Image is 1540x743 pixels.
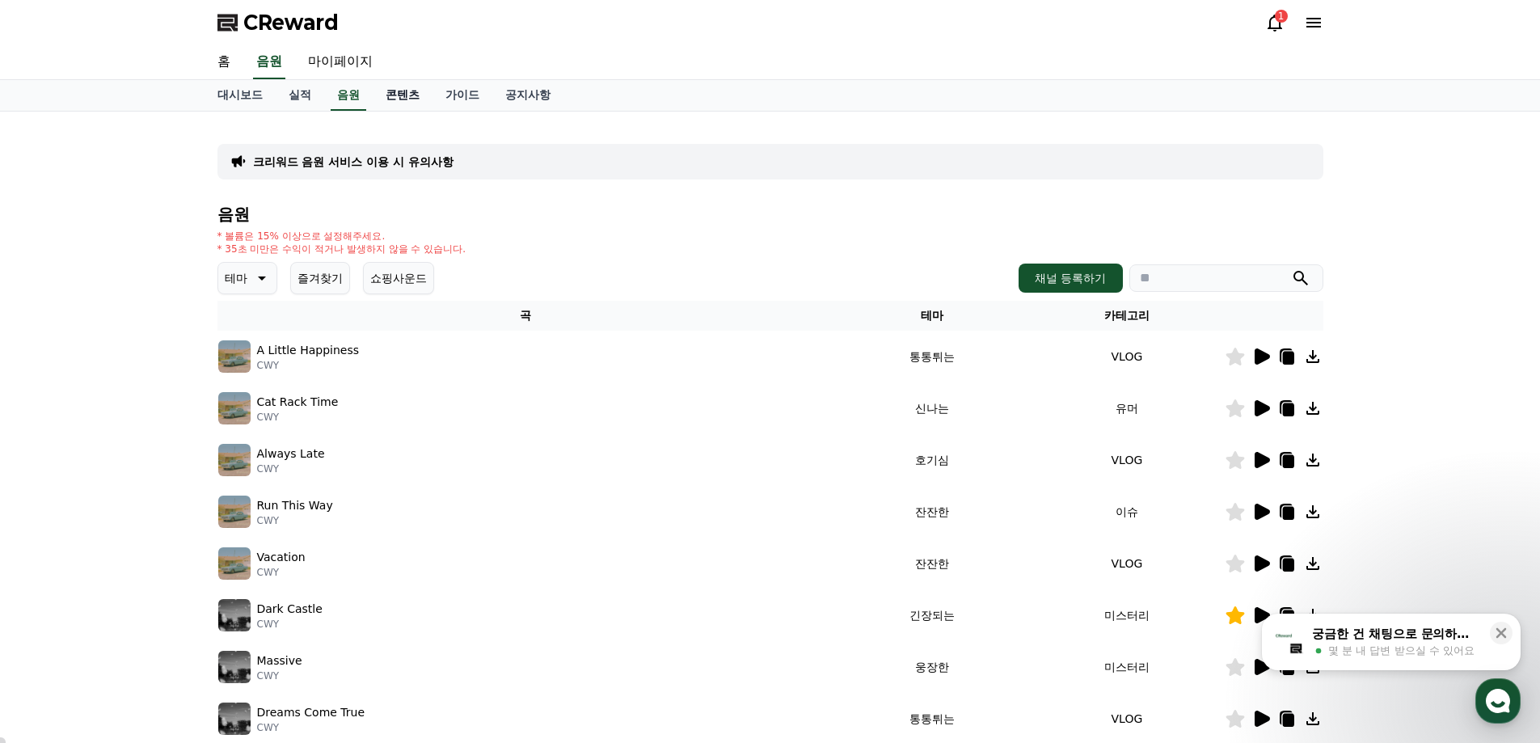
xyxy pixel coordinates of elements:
[1019,264,1122,293] button: 채널 등록하기
[257,394,339,411] p: Cat Rack Time
[257,514,333,527] p: CWY
[1029,382,1224,434] td: 유머
[363,262,434,294] button: 쇼핑사운드
[257,566,306,579] p: CWY
[257,721,365,734] p: CWY
[834,538,1029,589] td: 잔잔한
[834,641,1029,693] td: 웅장한
[218,444,251,476] img: music
[225,267,247,289] p: 테마
[1029,538,1224,589] td: VLOG
[218,496,251,528] img: music
[257,618,323,631] p: CWY
[257,601,323,618] p: Dark Castle
[257,704,365,721] p: Dreams Come True
[257,652,302,669] p: Massive
[107,513,209,553] a: 대화
[290,262,350,294] button: 즐겨찾기
[834,589,1029,641] td: 긴장되는
[5,513,107,553] a: 홈
[373,80,432,111] a: 콘텐츠
[257,497,333,514] p: Run This Way
[1029,301,1224,331] th: 카테고리
[218,703,251,735] img: music
[205,80,276,111] a: 대시보드
[218,599,251,631] img: music
[1265,13,1285,32] a: 1
[217,301,835,331] th: 곡
[257,342,360,359] p: A Little Happiness
[331,80,366,111] a: 음원
[295,45,386,79] a: 마이페이지
[217,243,466,255] p: * 35초 미만은 수익이 적거나 발생하지 않을 수 있습니다.
[834,382,1029,434] td: 신나는
[257,549,306,566] p: Vacation
[148,538,167,551] span: 대화
[217,230,466,243] p: * 볼륨은 15% 이상으로 설정해주세요.
[217,205,1323,223] h4: 음원
[257,462,325,475] p: CWY
[218,651,251,683] img: music
[432,80,492,111] a: 가이드
[253,45,285,79] a: 음원
[243,10,339,36] span: CReward
[834,331,1029,382] td: 통통튀는
[253,154,454,170] a: 크리워드 음원 서비스 이용 시 유의사항
[1029,486,1224,538] td: 이슈
[1275,10,1288,23] div: 1
[1029,331,1224,382] td: VLOG
[257,411,339,424] p: CWY
[492,80,563,111] a: 공지사항
[1029,641,1224,693] td: 미스터리
[1029,589,1224,641] td: 미스터리
[276,80,324,111] a: 실적
[834,486,1029,538] td: 잔잔한
[257,445,325,462] p: Always Late
[217,10,339,36] a: CReward
[205,45,243,79] a: 홈
[218,392,251,424] img: music
[218,547,251,580] img: music
[834,301,1029,331] th: 테마
[257,669,302,682] p: CWY
[209,513,310,553] a: 설정
[250,537,269,550] span: 설정
[1029,434,1224,486] td: VLOG
[217,262,277,294] button: 테마
[51,537,61,550] span: 홈
[834,434,1029,486] td: 호기심
[257,359,360,372] p: CWY
[218,340,251,373] img: music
